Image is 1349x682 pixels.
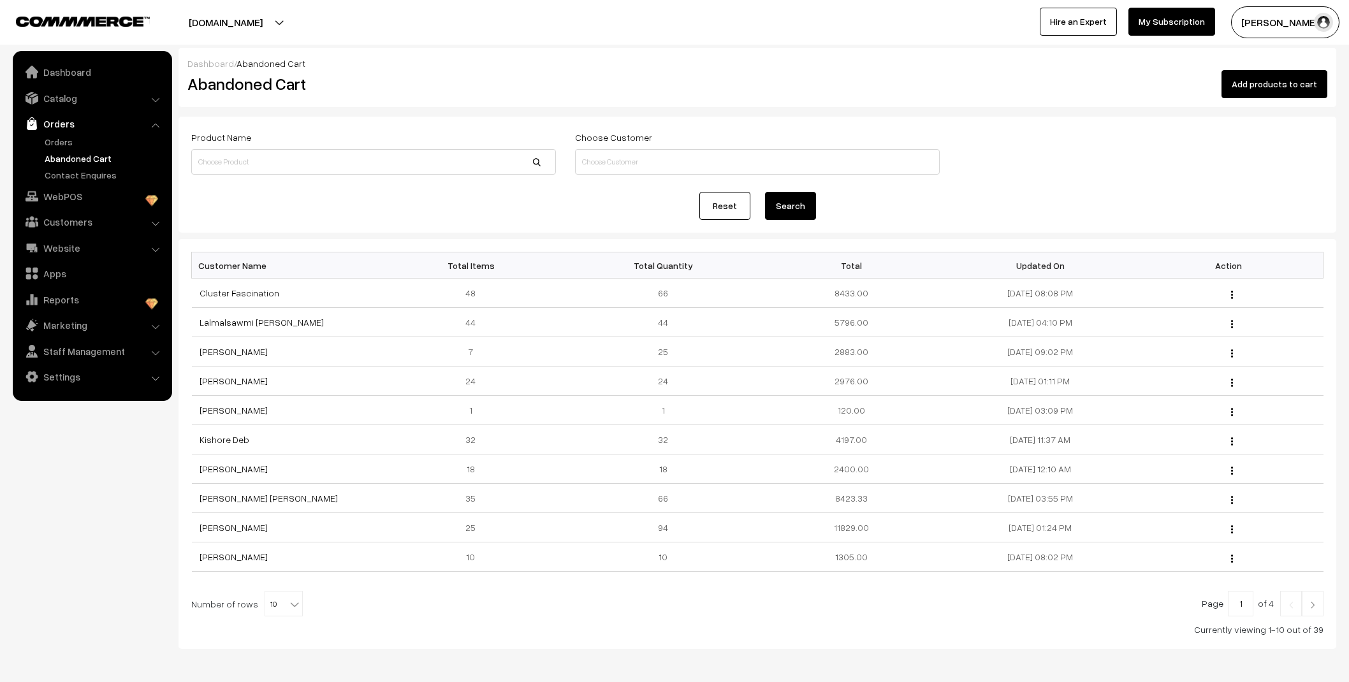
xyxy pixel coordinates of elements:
td: 120.00 [757,396,946,425]
td: 1 [380,396,569,425]
td: 5796.00 [757,308,946,337]
button: Search [765,192,816,220]
td: [DATE] 08:02 PM [946,542,1135,572]
td: 44 [380,308,569,337]
td: [DATE] 03:55 PM [946,484,1135,513]
a: Orders [16,112,168,135]
a: Abandoned Cart [41,152,168,165]
button: Add products to cart [1221,70,1327,98]
a: [PERSON_NAME] [200,463,268,474]
a: Dashboard [187,58,234,69]
img: Menu [1231,496,1233,504]
img: Menu [1231,467,1233,475]
a: Dashboard [16,61,168,83]
a: [PERSON_NAME] [200,405,268,416]
td: [DATE] 01:11 PM [946,366,1135,396]
td: 1305.00 [757,542,946,572]
td: 32 [569,425,757,454]
a: Staff Management [16,340,168,363]
span: 10 [265,591,302,617]
div: Currently viewing 1-10 out of 39 [191,623,1323,636]
img: COMMMERCE [16,17,150,26]
th: Updated On [946,252,1135,279]
td: [DATE] 08:08 PM [946,279,1135,308]
img: Right [1307,601,1318,609]
a: COMMMERCE [16,13,128,28]
td: 44 [569,308,757,337]
th: Customer Name [192,252,381,279]
td: 25 [380,513,569,542]
img: Menu [1231,408,1233,416]
a: Lalmalsawmi [PERSON_NAME] [200,317,324,328]
img: Menu [1231,525,1233,533]
th: Action [1135,252,1323,279]
a: [PERSON_NAME] [200,346,268,357]
td: 48 [380,279,569,308]
td: 24 [569,366,757,396]
input: Choose Product [191,149,556,175]
img: Left [1285,601,1297,609]
td: 1 [569,396,757,425]
button: [PERSON_NAME] [1231,6,1339,38]
a: Catalog [16,87,168,110]
td: 94 [569,513,757,542]
th: Total Items [380,252,569,279]
th: Total Quantity [569,252,757,279]
td: 2976.00 [757,366,946,396]
td: 18 [569,454,757,484]
span: of 4 [1258,598,1274,609]
a: Website [16,236,168,259]
img: Menu [1231,555,1233,563]
img: Menu [1231,291,1233,299]
a: Contact Enquires [41,168,168,182]
a: [PERSON_NAME] [200,522,268,533]
img: Menu [1231,379,1233,387]
a: My Subscription [1128,8,1215,36]
td: [DATE] 09:02 PM [946,337,1135,366]
td: 66 [569,279,757,308]
h2: Abandoned Cart [187,74,555,94]
span: Abandoned Cart [237,58,305,69]
img: Menu [1231,437,1233,446]
td: [DATE] 12:10 AM [946,454,1135,484]
td: 7 [380,337,569,366]
img: Menu [1231,349,1233,358]
a: [PERSON_NAME] [200,551,268,562]
a: Marketing [16,314,168,337]
td: 11829.00 [757,513,946,542]
span: Page [1202,598,1223,609]
td: 4197.00 [757,425,946,454]
th: Total [757,252,946,279]
td: 18 [380,454,569,484]
a: Customers [16,210,168,233]
a: Settings [16,365,168,388]
td: 10 [569,542,757,572]
a: Cluster Fascination [200,287,279,298]
img: Menu [1231,320,1233,328]
td: 32 [380,425,569,454]
td: 2883.00 [757,337,946,366]
a: Apps [16,262,168,285]
div: / [187,57,1327,70]
a: Kishore Deb [200,434,249,445]
td: 2400.00 [757,454,946,484]
td: 10 [380,542,569,572]
label: Choose Customer [575,131,652,144]
td: 8423.33 [757,484,946,513]
td: [DATE] 04:10 PM [946,308,1135,337]
span: 10 [265,591,303,616]
span: Number of rows [191,597,258,611]
a: Reports [16,288,168,311]
td: 24 [380,366,569,396]
button: [DOMAIN_NAME] [144,6,307,38]
input: Choose Customer [575,149,940,175]
a: Hire an Expert [1040,8,1117,36]
td: [DATE] 03:09 PM [946,396,1135,425]
td: 66 [569,484,757,513]
label: Product Name [191,131,251,144]
td: 35 [380,484,569,513]
td: 8433.00 [757,279,946,308]
a: [PERSON_NAME] [PERSON_NAME] [200,493,338,504]
a: Reset [699,192,750,220]
a: WebPOS [16,185,168,208]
